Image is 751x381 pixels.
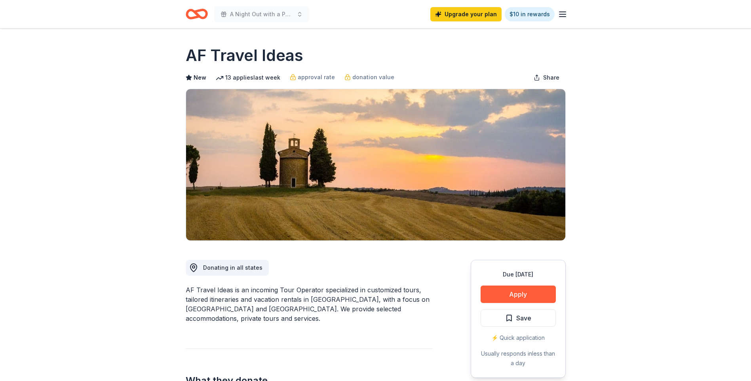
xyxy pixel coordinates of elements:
[203,264,262,271] span: Donating in all states
[214,6,309,22] button: A Night Out with a Purpose: Inaugural BASIS Charter Schools Gala
[186,285,433,323] div: AF Travel Ideas is an incoming Tour Operator specialized in customized tours, tailored itinerarie...
[290,72,335,82] a: approval rate
[516,313,531,323] span: Save
[481,333,556,343] div: ⚡️ Quick application
[527,70,566,86] button: Share
[481,270,556,279] div: Due [DATE]
[505,7,555,21] a: $10 in rewards
[481,309,556,327] button: Save
[216,73,280,82] div: 13 applies last week
[543,73,559,82] span: Share
[481,349,556,368] div: Usually responds in less than a day
[298,72,335,82] span: approval rate
[186,5,208,23] a: Home
[194,73,206,82] span: New
[230,10,293,19] span: A Night Out with a Purpose: Inaugural BASIS Charter Schools Gala
[430,7,502,21] a: Upgrade your plan
[481,286,556,303] button: Apply
[344,72,394,82] a: donation value
[186,44,303,67] h1: AF Travel Ideas
[186,89,565,240] img: Image for AF Travel Ideas
[352,72,394,82] span: donation value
